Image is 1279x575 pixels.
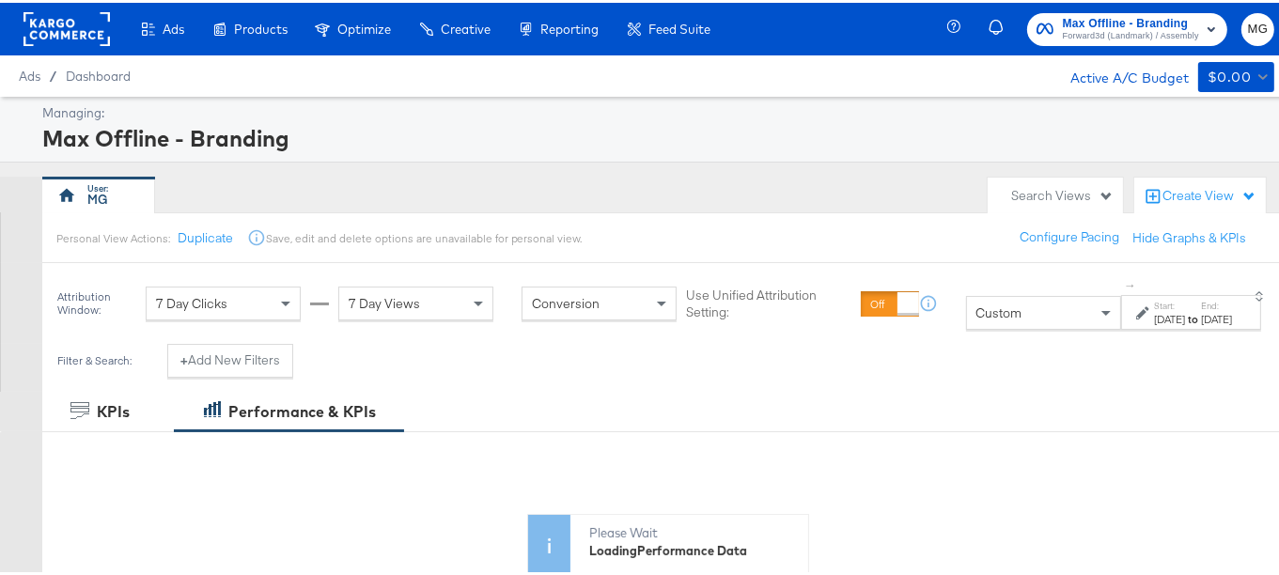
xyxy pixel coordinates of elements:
div: MG [88,188,109,206]
strong: + [180,349,188,366]
span: MG [1249,16,1267,38]
button: +Add New Filters [167,341,293,375]
div: $0.00 [1208,63,1251,86]
span: Ads [163,19,184,34]
div: Personal View Actions: [56,228,170,243]
div: Save, edit and delete options are unavailable for personal view. [266,228,583,243]
span: Optimize [337,19,391,34]
span: Max Offline - Branding [1063,11,1199,31]
a: Dashboard [66,66,131,81]
span: 7 Day Views [349,292,420,309]
div: Max Offline - Branding [42,119,1270,151]
div: Managing: [42,101,1270,119]
div: Search Views [1011,184,1114,202]
label: End: [1201,297,1232,309]
div: Attribution Window: [56,287,136,314]
div: [DATE] [1154,309,1185,324]
div: Active A/C Budget [1051,59,1189,87]
div: KPIs [97,398,130,420]
span: Custom [976,302,1022,319]
span: Conversion [532,292,600,309]
button: Duplicate [178,226,233,244]
button: Hide Graphs & KPIs [1132,226,1246,244]
span: ↑ [1123,280,1141,287]
label: Use Unified Attribution Setting: [686,284,853,319]
button: Configure Pacing [1006,218,1132,252]
div: Performance & KPIs [228,398,376,420]
span: 7 Day Clicks [156,292,227,309]
span: Ads [19,66,40,81]
span: Reporting [540,19,599,34]
div: Filter & Search: [56,351,133,365]
strong: to [1185,309,1201,323]
div: Create View [1162,184,1256,203]
button: $0.00 [1198,59,1274,89]
div: [DATE] [1201,309,1232,324]
button: MG [1241,10,1274,43]
span: Forward3d (Landmark) / Assembly [1063,26,1199,41]
span: Creative [441,19,491,34]
span: Feed Suite [648,19,710,34]
span: Products [234,19,288,34]
button: Max Offline - BrandingForward3d (Landmark) / Assembly [1027,10,1227,43]
span: / [40,66,66,81]
label: Start: [1154,297,1185,309]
